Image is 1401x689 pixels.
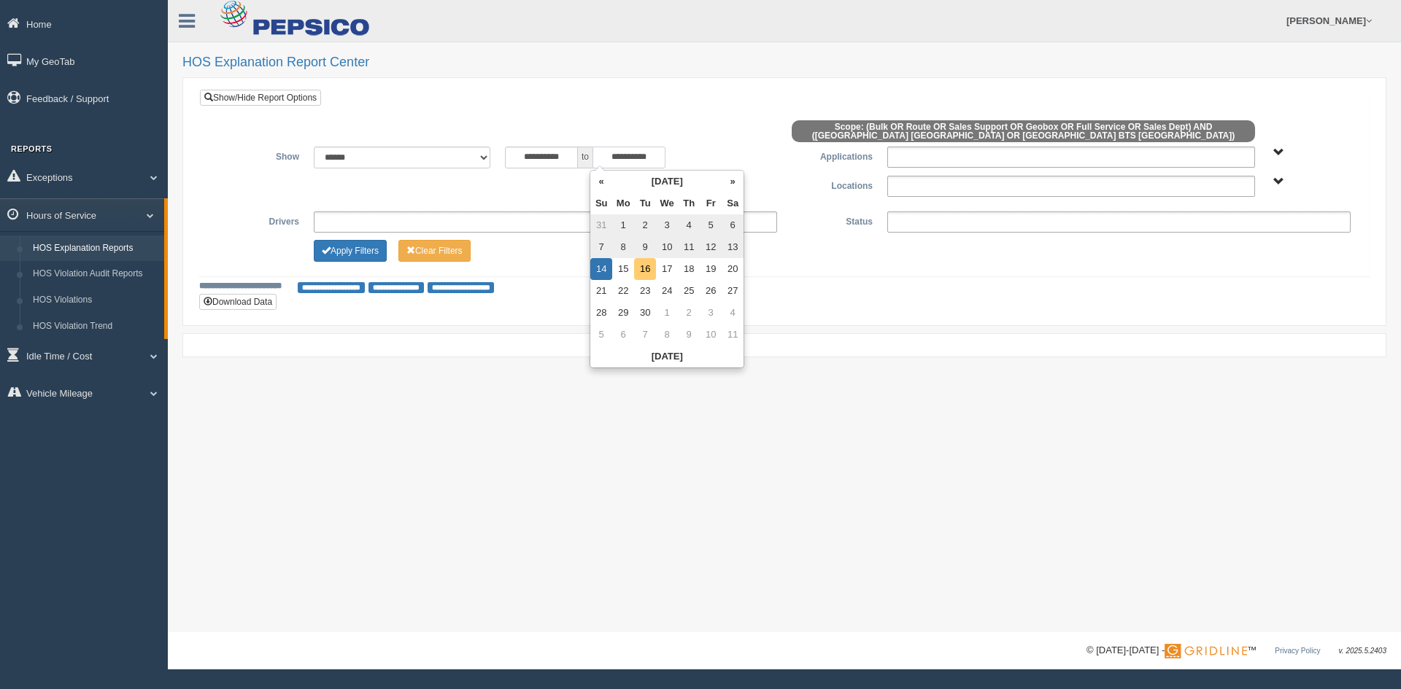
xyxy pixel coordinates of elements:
td: 24 [656,280,678,302]
label: Drivers [211,211,306,229]
td: 4 [722,302,744,324]
a: HOS Violations [26,287,164,314]
img: Gridline [1165,644,1247,658]
label: Locations [784,176,880,193]
th: Sa [722,192,744,214]
td: 9 [678,324,700,346]
span: v. 2025.5.2403 [1339,647,1386,655]
label: Status [784,211,880,229]
td: 27 [722,280,744,302]
th: We [656,192,678,214]
td: 5 [590,324,612,346]
th: Su [590,192,612,214]
td: 13 [722,236,744,258]
th: Tu [634,192,656,214]
td: 6 [722,214,744,236]
td: 3 [656,214,678,236]
td: 8 [612,236,634,258]
label: Show [211,147,306,164]
td: 1 [656,302,678,324]
td: 9 [634,236,656,258]
div: © [DATE]-[DATE] - ™ [1087,643,1386,658]
td: 11 [678,236,700,258]
label: Applications [784,147,880,164]
a: HOS Explanation Reports [26,235,164,262]
td: 25 [678,280,700,302]
td: 12 [700,236,722,258]
td: 26 [700,280,722,302]
td: 19 [700,258,722,280]
td: 14 [590,258,612,280]
td: 23 [634,280,656,302]
td: 20 [722,258,744,280]
td: 18 [678,258,700,280]
a: HOS Violation Trend [26,314,164,340]
button: Download Data [199,294,277,310]
td: 4 [678,214,700,236]
td: 21 [590,280,612,302]
th: » [722,171,744,192]
td: 29 [612,302,634,324]
a: HOS Violation Audit Reports [26,261,164,287]
th: « [590,171,612,192]
a: Show/Hide Report Options [200,90,321,106]
td: 7 [634,324,656,346]
button: Change Filter Options [398,240,471,262]
td: 17 [656,258,678,280]
h2: HOS Explanation Report Center [182,55,1386,70]
button: Change Filter Options [314,240,387,262]
td: 7 [590,236,612,258]
td: 28 [590,302,612,324]
td: 8 [656,324,678,346]
td: 3 [700,302,722,324]
td: 5 [700,214,722,236]
td: 10 [700,324,722,346]
th: Mo [612,192,634,214]
td: 22 [612,280,634,302]
td: 16 [634,258,656,280]
td: 2 [634,214,656,236]
a: Privacy Policy [1275,647,1320,655]
th: Th [678,192,700,214]
th: Fr [700,192,722,214]
td: 10 [656,236,678,258]
td: 30 [634,302,656,324]
td: 6 [612,324,634,346]
td: 15 [612,258,634,280]
span: Scope: (Bulk OR Route OR Sales Support OR Geobox OR Full Service OR Sales Dept) AND ([GEOGRAPHIC_... [792,120,1255,142]
th: [DATE] [612,171,722,192]
span: to [578,147,593,168]
td: 11 [722,324,744,346]
th: [DATE] [590,346,744,367]
td: 31 [590,214,612,236]
td: 1 [612,214,634,236]
td: 2 [678,302,700,324]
